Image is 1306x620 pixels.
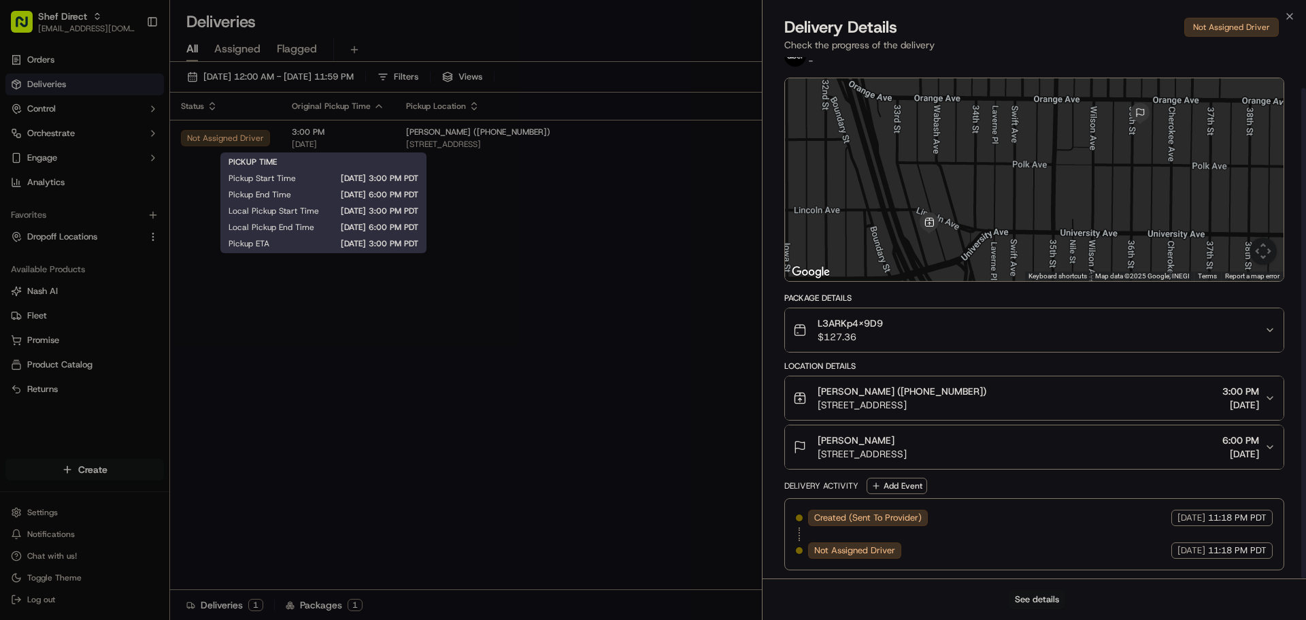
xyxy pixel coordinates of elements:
[8,260,110,284] a: 📗Knowledge Base
[115,267,126,278] div: 💻
[818,330,883,344] span: $127.36
[211,173,248,189] button: See all
[313,189,418,200] span: [DATE] 6:00 PM PDT
[1177,544,1205,557] span: [DATE]
[1250,238,1277,265] button: Map camera controls
[35,88,245,102] input: Got a question? Start typing here...
[231,133,248,150] button: Start new chat
[818,398,986,412] span: [STREET_ADDRESS]
[1222,434,1259,447] span: 6:00 PM
[14,267,24,278] div: 📗
[341,206,418,216] span: [DATE] 3:00 PM PDT
[98,210,103,221] span: •
[784,361,1284,372] div: Location Details
[788,263,833,281] img: Google
[1095,272,1190,280] span: Map data ©2025 Google, INEGI
[14,14,41,41] img: Nash
[818,385,986,398] span: [PERSON_NAME] ([PHONE_NUMBER])
[788,263,833,281] a: Open this area in Google Maps (opens a new window)
[818,434,894,447] span: [PERSON_NAME]
[336,222,418,233] span: [DATE] 6:00 PM PDT
[809,56,813,67] span: -
[1028,272,1087,281] button: Keyboard shortcuts
[14,176,91,186] div: Past conversations
[784,16,897,38] span: Delivery Details
[229,189,291,200] span: Pickup End Time
[229,238,269,249] span: Pickup ETA
[785,308,1284,352] button: L3ARKp4x9D9$127.36
[785,425,1284,469] button: [PERSON_NAME][STREET_ADDRESS]6:00 PM[DATE]
[1208,512,1267,524] span: 11:18 PM PDT
[818,447,907,461] span: [STREET_ADDRESS]
[229,222,314,233] span: Local Pickup End Time
[814,544,895,557] span: Not Assigned Driver
[814,512,922,524] span: Created (Sent To Provider)
[785,376,1284,420] button: [PERSON_NAME] ([PHONE_NUMBER])[STREET_ADDRESS]3:00 PM[DATE]
[129,265,218,279] span: API Documentation
[14,197,35,218] img: Shef Support
[784,480,858,491] div: Delivery Activity
[1222,447,1259,461] span: [DATE]
[818,316,883,330] span: L3ARKp4x9D9
[96,298,165,309] a: Powered byPylon
[784,38,1284,52] p: Check the progress of the delivery
[135,299,165,309] span: Pylon
[14,54,248,76] p: Welcome 👋
[229,206,319,216] span: Local Pickup Start Time
[61,129,223,143] div: Start new chat
[784,293,1284,304] div: Package Details
[318,173,418,184] span: [DATE] 3:00 PM PDT
[291,238,418,249] span: [DATE] 3:00 PM PDT
[61,143,187,154] div: We're available if you need us!
[1225,272,1279,280] a: Report a map error
[27,265,104,279] span: Knowledge Base
[42,210,95,221] span: Shef Support
[1222,385,1259,398] span: 3:00 PM
[1198,272,1217,280] a: Terms (opens in new tab)
[14,129,38,154] img: 1736555255976-a54dd68f-1ca7-489b-9aae-adbdc363a1c4
[1177,512,1205,524] span: [DATE]
[229,157,277,167] span: PICKUP TIME
[867,478,927,494] button: Add Event
[29,129,53,154] img: 8571987876998_91fb9ceb93ad5c398215_72.jpg
[1009,590,1065,609] button: See details
[1208,544,1267,557] span: 11:18 PM PDT
[229,173,296,184] span: Pickup Start Time
[1222,398,1259,412] span: [DATE]
[110,260,224,284] a: 💻API Documentation
[105,210,133,221] span: [DATE]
